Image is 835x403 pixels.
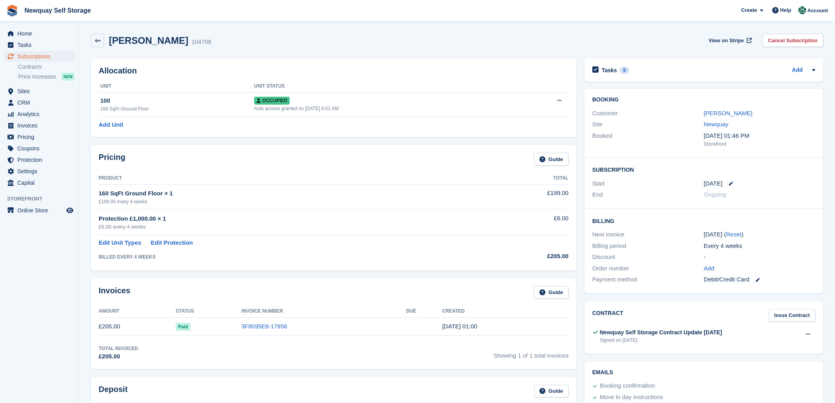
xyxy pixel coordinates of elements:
a: Preview store [65,206,75,215]
span: Occupied [254,97,290,105]
h2: Invoices [99,286,130,299]
a: Newquay Self Storage [21,4,94,17]
div: [DATE] ( ) [704,230,815,239]
div: NEW [62,73,75,81]
a: Add Unit [99,120,123,129]
th: Amount [99,305,176,318]
span: Create [741,6,757,14]
a: menu [4,166,75,177]
div: Newquay Self Storage Contract Update [DATE] [600,328,722,337]
img: JON [798,6,806,14]
a: Cancel Subscription [762,34,823,47]
span: Help [780,6,791,14]
div: Protection £1,000.00 × 1 [99,214,481,223]
span: Pricing [17,131,65,142]
span: Price increases [18,73,56,81]
span: Account [807,7,828,15]
th: Unit Status [254,80,517,93]
div: Total Invoiced [99,345,138,352]
div: End [592,190,704,199]
a: menu [4,131,75,142]
h2: Pricing [99,153,125,166]
a: Add [792,66,803,75]
h2: Subscription [592,165,815,173]
div: Payment method [592,275,704,284]
div: £199.00 every 4 weeks [99,198,481,205]
div: Billing period [592,242,704,251]
a: View on Stripe [706,34,753,47]
div: Move in day instructions [600,393,663,402]
a: Issue Contract [769,309,815,322]
th: Total [481,172,568,185]
div: Site [592,120,704,129]
a: Reset [726,231,741,238]
td: £199.00 [481,184,568,209]
div: BILLED EVERY 4 WEEKS [99,253,481,261]
span: Capital [17,177,65,188]
span: Coupons [17,143,65,154]
div: Start [592,179,704,188]
div: £205.00 [99,352,138,361]
a: menu [4,28,75,39]
span: Online Store [17,205,65,216]
div: - [704,253,815,262]
span: Home [17,28,65,39]
th: Created [442,305,568,318]
a: menu [4,205,75,216]
span: Storefront [7,195,79,203]
h2: Booking [592,97,815,103]
a: 3F8095E8-17956 [242,323,287,330]
h2: Tasks [602,67,617,74]
a: menu [4,120,75,131]
span: Settings [17,166,65,177]
span: Subscriptions [17,51,65,62]
div: Every 4 weeks [704,242,815,251]
div: Auto access granted on [DATE] 6:01 AM [254,105,517,112]
span: Analytics [17,109,65,120]
div: 160 SqFt Ground Floor [100,105,254,112]
span: Paid [176,323,190,331]
span: Invoices [17,120,65,131]
time: 2025-08-31 00:00:00 UTC [704,179,722,188]
a: menu [4,177,75,188]
span: CRM [17,97,65,108]
a: Guide [534,286,569,299]
a: Price increases NEW [18,72,75,81]
span: Sites [17,86,65,97]
a: menu [4,143,75,154]
th: Due [406,305,442,318]
th: Product [99,172,481,185]
a: menu [4,86,75,97]
h2: Deposit [99,385,127,398]
th: Status [176,305,241,318]
time: 2025-08-31 00:00:24 UTC [442,323,477,330]
a: menu [4,97,75,108]
span: View on Stripe [709,37,744,45]
img: stora-icon-8386f47178a22dfd0bd8f6a31ec36ba5ce8667c1dd55bd0f319d3a0aa187defe.svg [6,5,18,17]
div: Customer [592,109,704,118]
span: Tasks [17,39,65,51]
td: £205.00 [99,318,176,336]
span: Showing 1 of 1 total invoices [494,345,569,361]
div: 160 SqFt Ground Floor × 1 [99,189,481,198]
a: Contracts [18,63,75,71]
h2: Allocation [99,66,569,75]
a: Add [704,264,714,273]
div: £6.00 every 4 weeks [99,223,481,231]
div: Next invoice [592,230,704,239]
div: Storefront [704,140,815,148]
div: Debit/Credit Card [704,275,815,284]
div: [DATE] 01:46 PM [704,131,815,141]
div: Booked [592,131,704,148]
div: Order number [592,264,704,273]
h2: Emails [592,369,815,376]
div: 100 [100,96,254,105]
div: Booking confirmation [600,381,655,391]
h2: Contract [592,309,623,322]
h2: Billing [592,217,815,225]
a: menu [4,154,75,165]
a: Newquay [704,121,728,127]
div: £205.00 [481,252,568,261]
div: Signed on [DATE] [600,337,722,344]
a: menu [4,109,75,120]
